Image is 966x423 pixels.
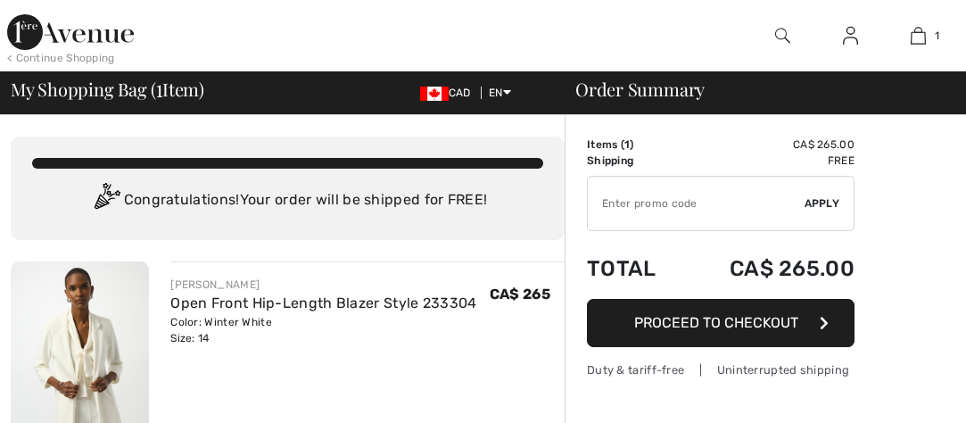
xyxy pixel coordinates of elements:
[587,137,682,153] td: Items ( )
[7,14,134,50] img: 1ère Avenue
[170,294,476,311] a: Open Front Hip-Length Blazer Style 233304
[805,195,840,211] span: Apply
[843,25,858,46] img: My Info
[156,76,162,99] span: 1
[554,80,955,98] div: Order Summary
[682,238,855,299] td: CA$ 265.00
[11,80,204,98] span: My Shopping Bag ( Item)
[587,361,855,378] div: Duty & tariff-free | Uninterrupted shipping
[32,183,543,219] div: Congratulations! Your order will be shipped for FREE!
[587,299,855,347] button: Proceed to Checkout
[829,25,872,47] a: Sign In
[775,25,790,46] img: search the website
[170,314,476,346] div: Color: Winter White Size: 14
[420,87,449,101] img: Canadian Dollar
[489,87,511,99] span: EN
[935,28,939,44] span: 1
[587,238,682,299] td: Total
[88,183,124,219] img: Congratulation2.svg
[911,25,926,46] img: My Bag
[7,50,115,66] div: < Continue Shopping
[624,138,630,151] span: 1
[587,153,682,169] td: Shipping
[885,25,951,46] a: 1
[490,286,550,303] span: CA$ 265
[634,314,798,331] span: Proceed to Checkout
[170,277,476,293] div: [PERSON_NAME]
[420,87,478,99] span: CAD
[682,153,855,169] td: Free
[588,177,805,230] input: Promo code
[682,137,855,153] td: CA$ 265.00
